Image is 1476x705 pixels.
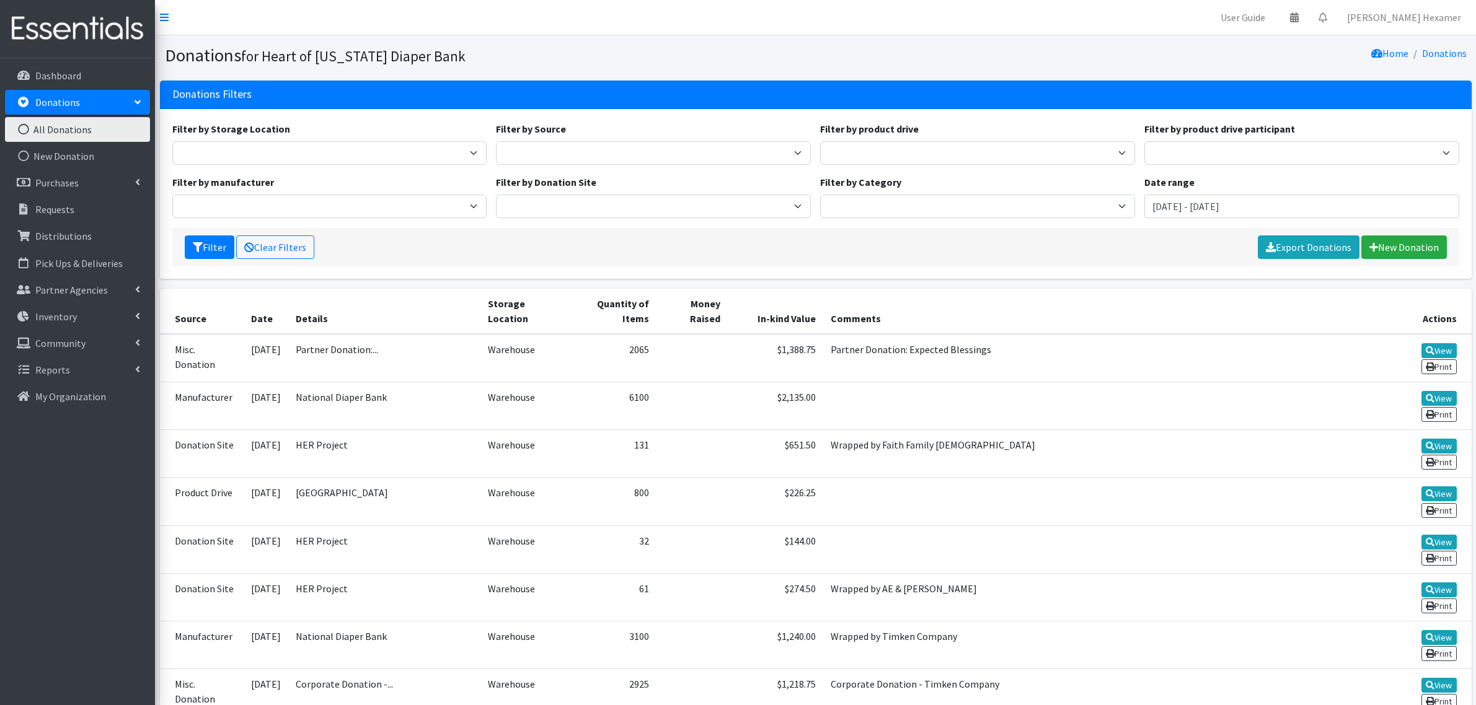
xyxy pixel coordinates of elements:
a: View [1421,630,1457,645]
td: 2065 [568,334,656,382]
a: View [1421,535,1457,550]
a: User Guide [1211,5,1275,30]
td: Manufacturer [160,382,244,429]
td: Warehouse [480,573,569,621]
small: for Heart of [US_STATE] Diaper Bank [241,47,466,65]
td: HER Project [288,573,480,621]
td: Wrapped by Faith Family [DEMOGRAPHIC_DATA] [823,430,1384,478]
p: Inventory [35,310,77,323]
td: National Diaper Bank [288,621,480,668]
p: Requests [35,203,74,216]
td: 131 [568,430,656,478]
td: $1,240.00 [728,621,823,668]
h3: Donations Filters [172,88,252,101]
p: Purchases [35,177,79,189]
td: 6100 [568,382,656,429]
a: Partner Agencies [5,278,150,302]
a: Clear Filters [236,235,314,259]
td: Product Drive [160,478,244,525]
a: Print [1421,598,1457,613]
a: Print [1421,551,1457,566]
td: $2,135.00 [728,382,823,429]
a: Pick Ups & Deliveries [5,251,150,276]
a: Print [1421,455,1457,470]
th: In-kind Value [728,289,823,334]
td: $144.00 [728,525,823,573]
a: Print [1421,646,1457,661]
input: January 1, 2011 - December 31, 2011 [1144,195,1459,218]
h1: Donations [165,45,811,66]
th: Date [244,289,288,334]
td: Warehouse [480,525,569,573]
a: View [1421,678,1457,693]
p: Distributions [35,230,92,242]
td: Partner Donation: Expected Blessings [823,334,1384,382]
p: Community [35,337,86,349]
a: Print [1421,503,1457,518]
a: View [1421,582,1457,597]
td: Donation Site [160,430,244,478]
td: [GEOGRAPHIC_DATA] [288,478,480,525]
p: Reports [35,364,70,376]
a: Reports [5,357,150,382]
label: Date range [1144,175,1195,190]
td: HER Project [288,430,480,478]
label: Filter by product drive participant [1144,121,1295,136]
td: [DATE] [244,382,288,429]
img: HumanEssentials [5,8,150,50]
td: Warehouse [480,334,569,382]
th: Quantity of Items [568,289,656,334]
a: My Organization [5,384,150,409]
p: Partner Agencies [35,284,108,296]
a: View [1421,343,1457,358]
a: Purchases [5,170,150,195]
td: [DATE] [244,334,288,382]
th: Actions [1384,289,1471,334]
a: New Donation [1361,235,1447,259]
td: Misc. Donation [160,334,244,382]
a: [PERSON_NAME] Hexamer [1337,5,1471,30]
td: Donation Site [160,573,244,621]
a: Requests [5,197,150,222]
td: 61 [568,573,656,621]
a: Export Donations [1258,235,1359,259]
a: View [1421,486,1457,501]
a: View [1421,391,1457,406]
a: Dashboard [5,63,150,88]
p: Donations [35,96,80,108]
label: Filter by Donation Site [496,175,596,190]
td: HER Project [288,525,480,573]
th: Money Raised [656,289,728,334]
a: View [1421,439,1457,453]
td: [DATE] [244,573,288,621]
th: Storage Location [480,289,569,334]
a: Print [1421,359,1457,374]
a: Distributions [5,224,150,248]
a: All Donations [5,117,150,142]
th: Details [288,289,480,334]
td: Manufacturer [160,621,244,668]
label: Filter by Category [820,175,901,190]
label: Filter by product drive [820,121,919,136]
td: $1,388.75 [728,334,823,382]
a: Donations [1422,47,1467,59]
td: Wrapped by Timken Company [823,621,1384,668]
th: Source [160,289,244,334]
label: Filter by Storage Location [172,121,290,136]
td: 3100 [568,621,656,668]
td: Donation Site [160,525,244,573]
td: National Diaper Bank [288,382,480,429]
td: $651.50 [728,430,823,478]
td: $226.25 [728,478,823,525]
a: Print [1421,407,1457,422]
p: Pick Ups & Deliveries [35,257,123,269]
button: Filter [185,235,234,259]
td: [DATE] [244,430,288,478]
td: Warehouse [480,382,569,429]
td: [DATE] [244,621,288,668]
td: Warehouse [480,478,569,525]
td: Warehouse [480,430,569,478]
td: Partner Donation:... [288,334,480,382]
p: My Organization [35,390,106,403]
a: Community [5,331,150,356]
